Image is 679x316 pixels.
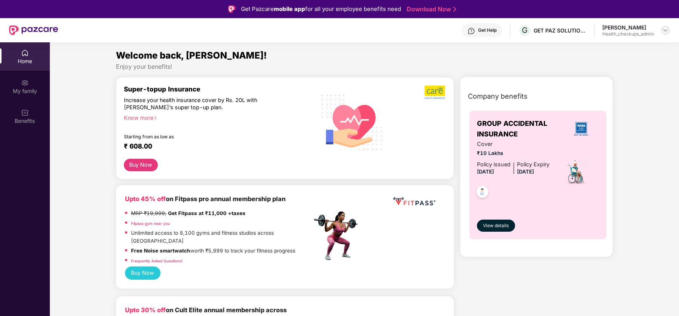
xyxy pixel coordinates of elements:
span: View details [483,222,509,229]
p: Unlimited access to 8,100 gyms and fitness studios across [GEOGRAPHIC_DATA] [131,229,312,245]
div: Enjoy your benefits! [116,63,613,71]
img: insurerLogo [571,119,591,139]
a: Fitpass gym near you [131,221,170,226]
img: b5dec4f62d2307b9de63beb79f102df3.png [424,85,446,99]
a: Frequently Asked Questions! [131,259,182,263]
span: G [522,26,528,35]
img: Stroke [453,5,456,13]
div: Get Pazcare for all your employee benefits need [241,5,401,14]
a: Download Now [407,5,454,13]
span: Cover [477,140,549,149]
div: Policy Expiry [517,160,549,169]
strong: Get Fitpass at ₹11,000 +taxes [168,210,245,216]
div: Increase your health insurance cover by Rs. 20L with [PERSON_NAME]’s super top-up plan. [124,96,279,111]
div: Starting from as low as [124,134,280,139]
span: GROUP ACCIDENTAL INSURANCE [477,118,563,140]
b: Upto 30% off [125,306,166,314]
span: ₹10 Lakhs [477,149,549,157]
p: worth ₹5,999 to track your fitness progress [131,247,295,255]
div: ₹ 608.00 [124,142,304,151]
strong: Free Noise smartwatch [131,248,190,254]
span: [DATE] [517,169,534,175]
div: Policy issued [477,160,511,169]
img: svg+xml;base64,PHN2ZyBpZD0iRHJvcGRvd24tMzJ4MzIiIHhtbG5zPSJodHRwOi8vd3d3LnczLm9yZy8yMDAwL3N2ZyIgd2... [662,27,668,33]
span: Company benefits [468,91,528,102]
b: Upto 45% off [125,195,166,203]
img: fpp.png [312,209,364,262]
del: MRP ₹19,999, [131,210,167,216]
div: [PERSON_NAME] [602,24,654,31]
div: Super-topup Insurance [124,85,312,93]
img: svg+xml;base64,PHN2ZyBpZD0iSG9tZSIgeG1sbnM9Imh0dHA6Ly93d3cudzMub3JnLzIwMDAvc3ZnIiB3aWR0aD0iMjAiIG... [21,49,29,57]
img: svg+xml;base64,PHN2ZyB4bWxucz0iaHR0cDovL3d3dy53My5vcmcvMjAwMC9zdmciIHhtbG5zOnhsaW5rPSJodHRwOi8vd3... [316,85,388,158]
img: svg+xml;base64,PHN2ZyBpZD0iQmVuZWZpdHMiIHhtbG5zPSJodHRwOi8vd3d3LnczLm9yZy8yMDAwL3N2ZyIgd2lkdGg9Ij... [21,109,29,116]
img: Logo [228,5,236,13]
b: on Fitpass pro annual membership plan [125,195,285,203]
button: Buy Now [125,266,160,280]
span: right [153,116,157,120]
img: svg+xml;base64,PHN2ZyBpZD0iSGVscC0zMngzMiIgeG1sbnM9Imh0dHA6Ly93d3cudzMub3JnLzIwMDAvc3ZnIiB3aWR0aD... [468,27,475,35]
span: [DATE] [477,169,494,175]
img: icon [563,159,589,185]
img: svg+xml;base64,PHN2ZyB4bWxucz0iaHR0cDovL3d3dy53My5vcmcvMjAwMC9zdmciIHdpZHRoPSI0OC45NDMiIGhlaWdodD... [473,184,492,202]
button: Buy Now [124,159,158,171]
div: Health_checkups_admin [602,31,654,37]
img: fppp.png [392,194,437,208]
span: Welcome back, [PERSON_NAME]! [116,50,267,61]
img: svg+xml;base64,PHN2ZyB3aWR0aD0iMjAiIGhlaWdodD0iMjAiIHZpZXdCb3g9IjAgMCAyMCAyMCIgZmlsbD0ibm9uZSIgeG... [21,79,29,87]
strong: mobile app [274,5,305,12]
div: GET PAZ SOLUTIONS PRIVATE LIMTED [534,27,586,34]
div: Know more [124,114,307,119]
img: New Pazcare Logo [9,25,58,35]
div: Get Help [478,27,497,33]
button: View details [477,220,515,232]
